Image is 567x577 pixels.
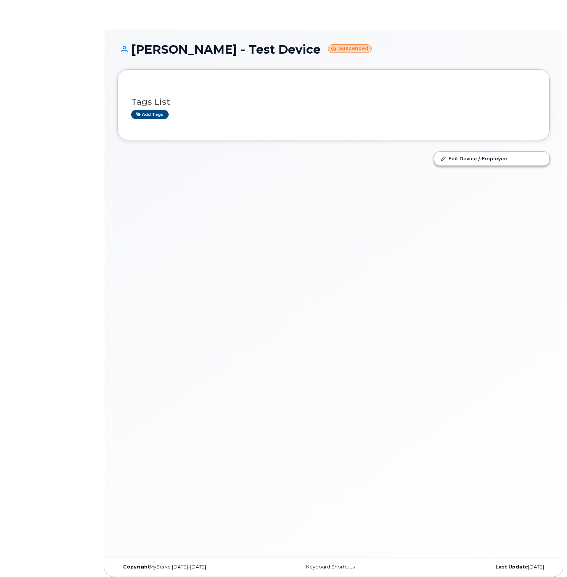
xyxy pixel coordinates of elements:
[328,44,372,53] small: Suspended
[405,564,550,570] div: [DATE]
[117,43,550,56] h1: [PERSON_NAME] - Test Device
[131,110,169,119] a: Add tags
[131,97,536,107] h3: Tags List
[306,564,355,570] a: Keyboard Shortcuts
[434,152,549,165] a: Edit Device / Employee
[123,564,150,570] strong: Copyright
[495,564,528,570] strong: Last Update
[117,564,262,570] div: MyServe [DATE]–[DATE]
